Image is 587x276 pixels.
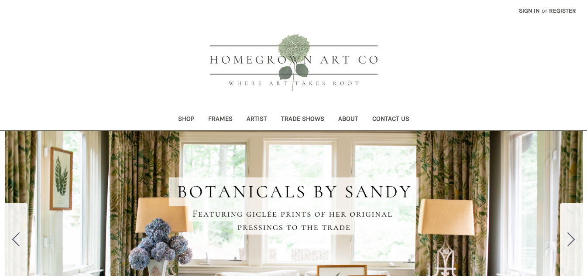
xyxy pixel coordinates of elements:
[274,109,331,130] a: Trade Shows
[196,24,392,103] img: HOMEGROWN ART CO
[171,109,201,130] a: Shop
[541,6,548,15] span: or
[365,109,416,130] a: Contact Us
[240,109,274,130] a: Artist
[201,109,240,130] a: Frames
[331,109,365,130] a: About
